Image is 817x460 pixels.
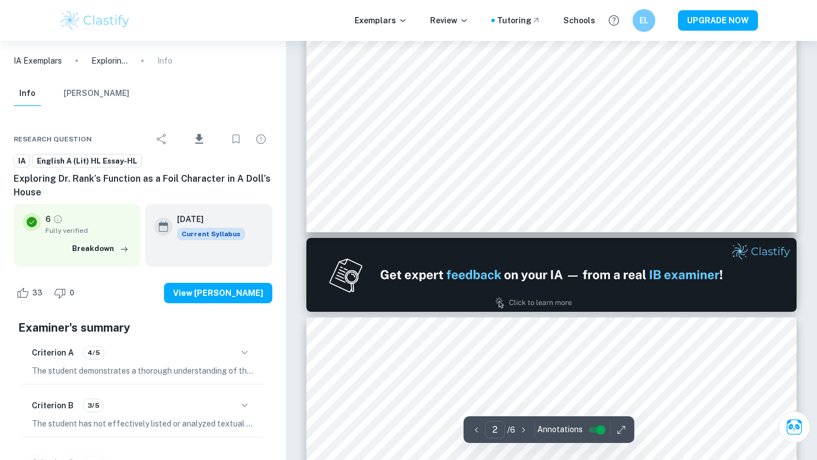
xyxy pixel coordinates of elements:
[32,417,254,430] p: The student has not effectively listed or analyzed textual features and authorial choices from th...
[14,134,92,144] span: Research question
[26,287,49,299] span: 33
[91,55,128,67] p: Exploring Dr. Rank’s Function as a Foil Character in A Doll’s House
[14,81,41,106] button: Info
[633,9,655,32] button: EL
[33,156,141,167] span: English A (Lit) HL Essay-HL
[355,14,407,27] p: Exemplars
[177,228,245,240] span: Current Syllabus
[14,156,30,167] span: IA
[250,128,272,150] div: Report issue
[14,284,49,302] div: Like
[778,411,810,443] button: Ask Clai
[45,213,50,225] p: 6
[306,238,797,312] img: Ad
[64,81,129,106] button: [PERSON_NAME]
[164,283,272,303] button: View [PERSON_NAME]
[32,346,74,359] h6: Criterion A
[507,424,515,436] p: / 6
[175,124,222,154] div: Download
[177,213,236,225] h6: [DATE]
[14,55,62,67] a: IA Exemplars
[45,225,132,236] span: Fully verified
[563,14,595,27] a: Schools
[32,365,254,377] p: The student demonstrates a thorough understanding of the literal meaning of the text, effectively...
[157,55,172,67] p: Info
[32,154,142,168] a: English A (Lit) HL Essay-HL
[604,11,624,30] button: Help and Feedback
[83,400,103,411] span: 3/5
[678,10,758,31] button: UPGRADE NOW
[497,14,541,27] a: Tutoring
[69,240,132,257] button: Breakdown
[83,348,104,358] span: 4/5
[53,214,63,224] a: Grade fully verified
[51,284,81,302] div: Dislike
[638,14,651,27] h6: EL
[64,287,81,299] span: 0
[430,14,469,27] p: Review
[150,128,173,150] div: Share
[177,228,245,240] div: This exemplar is based on the current syllabus. Feel free to refer to it for inspiration/ideas wh...
[14,172,272,199] h6: Exploring Dr. Rank’s Function as a Foil Character in A Doll’s House
[32,399,74,412] h6: Criterion B
[14,154,30,168] a: IA
[225,128,247,150] div: Bookmark
[18,319,268,336] h5: Examiner's summary
[59,9,131,32] img: Clastify logo
[537,424,583,436] span: Annotations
